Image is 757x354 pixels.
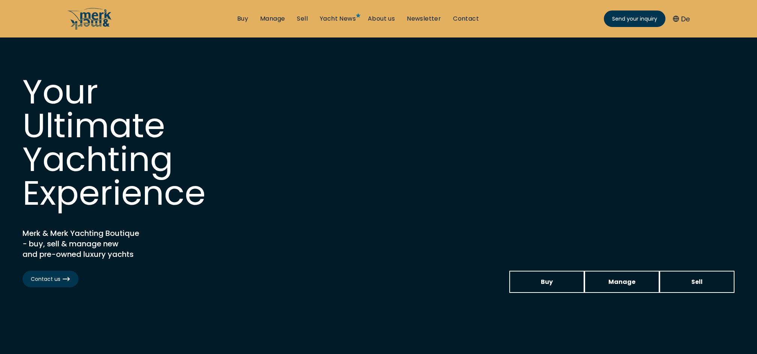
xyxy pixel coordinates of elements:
h1: Your Ultimate Yachting Experience [23,75,248,210]
a: Contact [453,15,479,23]
a: Yacht News [320,15,356,23]
h2: Merk & Merk Yachting Boutique - buy, sell & manage new and pre-owned luxury yachts [23,228,210,259]
a: Contact us [23,271,78,287]
a: Send your inquiry [604,10,665,27]
span: Send your inquiry [612,15,657,23]
a: Manage [584,271,659,293]
a: Buy [509,271,584,293]
span: Buy [541,277,553,286]
a: Newsletter [407,15,441,23]
span: Contact us [31,275,70,283]
a: Manage [260,15,285,23]
span: Manage [608,277,635,286]
a: Sell [659,271,734,293]
a: About us [368,15,395,23]
button: De [673,14,690,24]
span: Sell [691,277,703,286]
a: Buy [237,15,248,23]
a: Sell [297,15,308,23]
